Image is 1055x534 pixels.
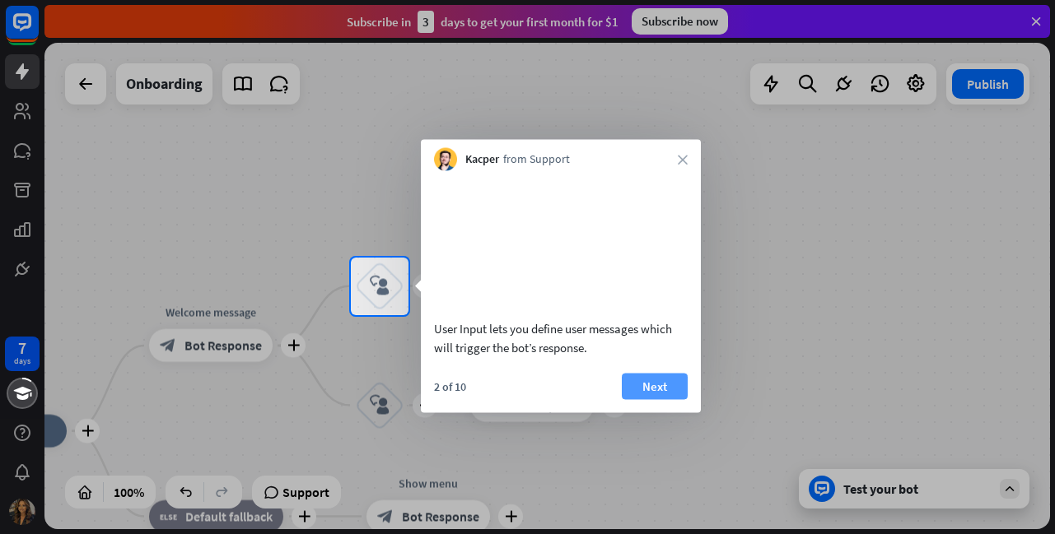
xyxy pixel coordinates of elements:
div: User Input lets you define user messages which will trigger the bot’s response. [434,318,688,356]
i: block_user_input [370,276,390,296]
button: Open LiveChat chat widget [13,7,63,56]
span: from Support [503,151,570,168]
button: Next [622,373,688,399]
span: Kacper [465,151,499,168]
div: 2 of 10 [434,378,466,393]
i: close [678,155,688,165]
